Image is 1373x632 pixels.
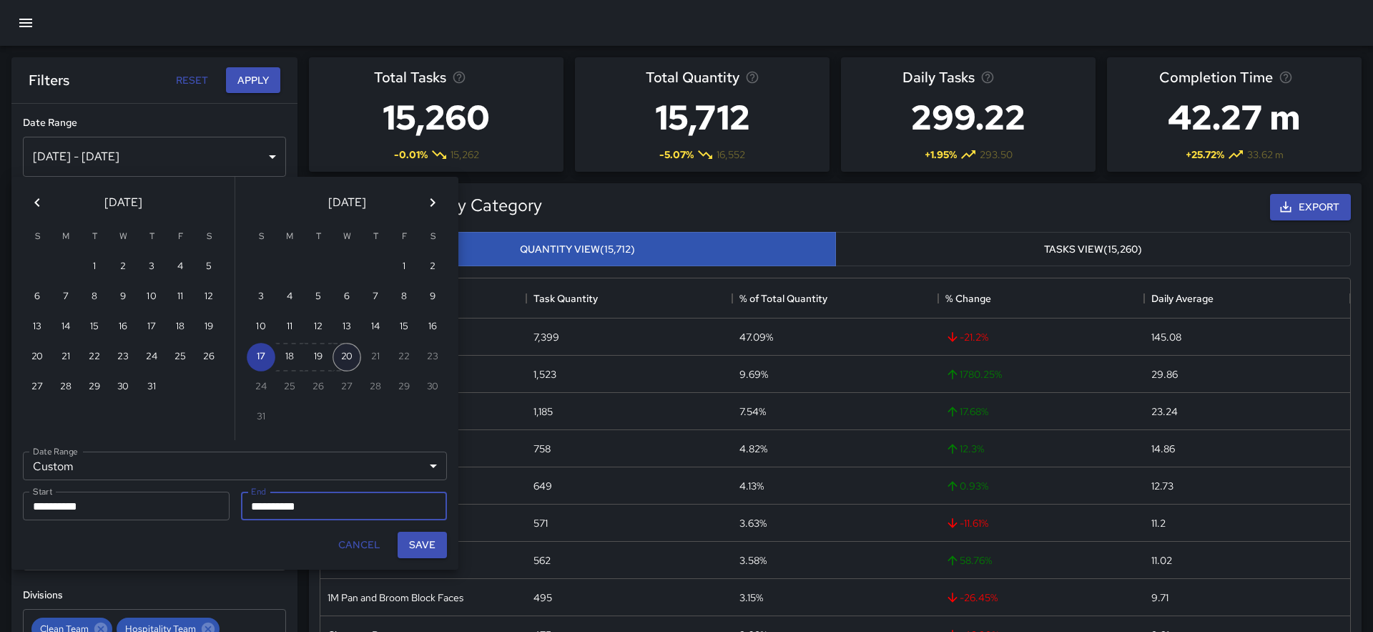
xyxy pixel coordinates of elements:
button: 11 [275,313,304,341]
span: [DATE] [104,193,142,213]
button: 20 [333,343,361,371]
button: 31 [137,373,166,402]
button: 3 [137,253,166,281]
button: 1 [80,253,109,281]
button: 11 [166,283,195,311]
button: 8 [80,283,109,311]
span: Sunday [248,223,274,251]
button: 13 [333,313,361,341]
button: 14 [361,313,390,341]
button: 17 [137,313,166,341]
button: 4 [166,253,195,281]
button: 22 [80,343,109,371]
span: Sunday [24,223,50,251]
button: 10 [247,313,275,341]
span: Tuesday [305,223,331,251]
button: 18 [166,313,195,341]
button: 20 [23,343,51,371]
button: 24 [137,343,166,371]
span: Wednesday [334,223,360,251]
button: 12 [195,283,223,311]
button: 19 [304,343,333,371]
button: Previous month [23,188,51,217]
button: 2 [418,253,447,281]
button: 7 [51,283,80,311]
button: 1 [390,253,418,281]
span: Tuesday [82,223,107,251]
button: 4 [275,283,304,311]
label: Date Range [33,445,78,457]
button: 16 [109,313,137,341]
button: 10 [137,283,166,311]
label: End [251,485,266,497]
button: 30 [109,373,137,402]
button: 17 [247,343,275,371]
span: Friday [167,223,193,251]
button: Next month [418,188,447,217]
button: 29 [80,373,109,402]
button: 25 [166,343,195,371]
button: 14 [51,313,80,341]
button: 7 [361,283,390,311]
span: Thursday [363,223,388,251]
span: Saturday [420,223,446,251]
span: Saturday [196,223,222,251]
button: 12 [304,313,333,341]
button: 9 [109,283,137,311]
span: Monday [53,223,79,251]
label: Start [33,485,52,497]
button: Cancel [333,532,386,558]
button: 16 [418,313,447,341]
button: 13 [23,313,51,341]
button: 21 [51,343,80,371]
button: 19 [195,313,223,341]
button: 5 [195,253,223,281]
button: 26 [195,343,223,371]
button: 27 [23,373,51,402]
button: 3 [247,283,275,311]
span: [DATE] [328,193,366,213]
div: Custom [23,452,447,480]
span: Monday [277,223,302,251]
button: 23 [109,343,137,371]
span: Friday [391,223,417,251]
button: 5 [304,283,333,311]
button: 8 [390,283,418,311]
button: 15 [80,313,109,341]
button: 28 [51,373,80,402]
span: Thursday [139,223,164,251]
button: 9 [418,283,447,311]
button: 15 [390,313,418,341]
button: 2 [109,253,137,281]
button: Save [398,532,447,558]
span: Wednesday [110,223,136,251]
button: 18 [275,343,304,371]
button: 6 [23,283,51,311]
button: 6 [333,283,361,311]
